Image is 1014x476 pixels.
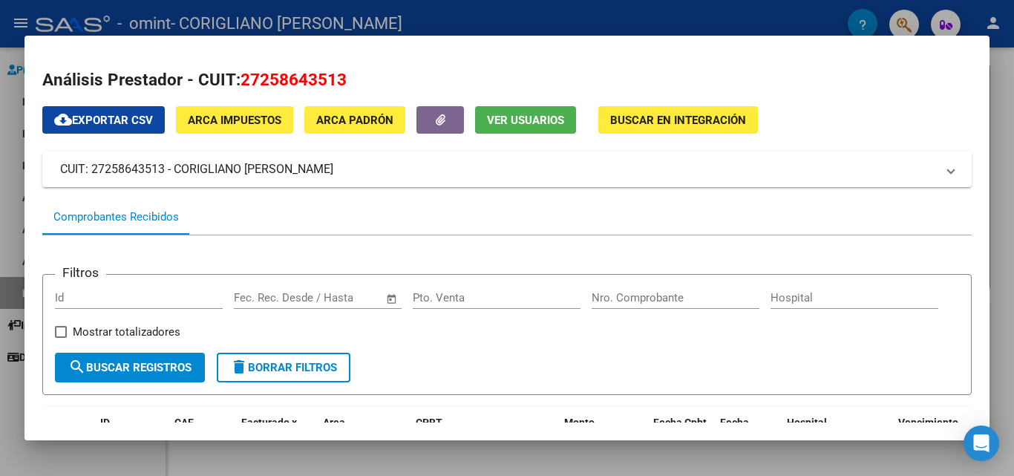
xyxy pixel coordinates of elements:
[384,290,401,307] button: Open calendar
[892,407,959,472] datatable-header-cell: Vencimiento Auditoría
[304,106,405,134] button: ARCA Padrón
[416,417,442,428] span: CPBT
[323,417,345,428] span: Area
[55,263,106,282] h3: Filtros
[610,114,746,127] span: Buscar en Integración
[68,358,86,376] mat-icon: search
[295,291,367,304] input: End date
[720,417,762,446] span: Fecha Recibido
[475,106,576,134] button: Ver Usuarios
[241,70,347,89] span: 27258643513
[42,151,972,187] mat-expansion-panel-header: CUIT: 27258643513 - CORIGLIANO [PERSON_NAME]
[60,160,936,178] mat-panel-title: CUIT: 27258643513 - CORIGLIANO [PERSON_NAME]
[964,426,999,461] div: Open Intercom Messenger
[176,106,293,134] button: ARCA Impuestos
[564,417,595,428] span: Monto
[55,353,205,382] button: Buscar Registros
[898,417,958,446] span: Vencimiento Auditoría
[241,417,297,446] span: Facturado x Orden De
[230,361,337,374] span: Borrar Filtros
[317,407,410,472] datatable-header-cell: Area
[230,358,248,376] mat-icon: delete
[174,417,194,428] span: CAE
[94,407,169,472] datatable-header-cell: ID
[68,361,192,374] span: Buscar Registros
[217,353,350,382] button: Borrar Filtros
[487,114,564,127] span: Ver Usuarios
[787,417,827,428] span: Hospital
[234,291,282,304] input: Start date
[410,407,558,472] datatable-header-cell: CPBT
[53,209,179,226] div: Comprobantes Recibidos
[781,407,892,472] datatable-header-cell: Hospital
[647,407,714,472] datatable-header-cell: Fecha Cpbt
[558,407,647,472] datatable-header-cell: Monto
[653,417,707,428] span: Fecha Cpbt
[714,407,781,472] datatable-header-cell: Fecha Recibido
[235,407,317,472] datatable-header-cell: Facturado x Orden De
[54,114,153,127] span: Exportar CSV
[316,114,393,127] span: ARCA Padrón
[100,417,110,428] span: ID
[54,111,72,128] mat-icon: cloud_download
[188,114,281,127] span: ARCA Impuestos
[42,106,165,134] button: Exportar CSV
[42,68,972,93] h2: Análisis Prestador - CUIT:
[598,106,758,134] button: Buscar en Integración
[73,323,180,341] span: Mostrar totalizadores
[169,407,235,472] datatable-header-cell: CAE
